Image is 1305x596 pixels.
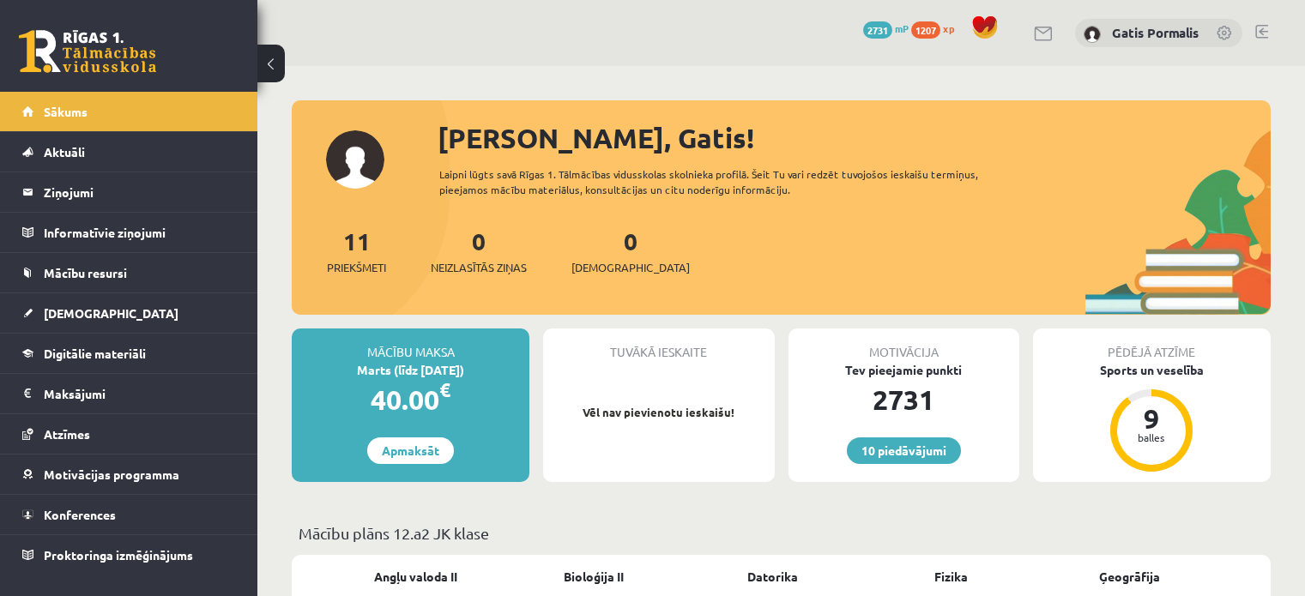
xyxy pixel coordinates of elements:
[22,374,236,413] a: Maksājumi
[1126,405,1177,432] div: 9
[747,568,798,586] a: Datorika
[327,259,386,276] span: Priekšmeti
[44,467,179,482] span: Motivācijas programma
[788,379,1019,420] div: 2731
[431,226,527,276] a: 0Neizlasītās ziņas
[439,166,1027,197] div: Laipni lūgts savā Rīgas 1. Tālmācības vidusskolas skolnieka profilā. Šeit Tu vari redzēt tuvojošo...
[44,547,193,563] span: Proktoringa izmēģinājums
[44,172,236,212] legend: Ziņojumi
[22,414,236,454] a: Atzīmes
[1099,568,1160,586] a: Ģeogrāfija
[22,172,236,212] a: Ziņojumi
[1033,328,1271,361] div: Pēdējā atzīme
[22,535,236,575] a: Proktoringa izmēģinājums
[367,437,454,464] a: Apmaksāt
[1033,361,1271,474] a: Sports un veselība 9 balles
[44,374,236,413] legend: Maksājumi
[863,21,909,35] a: 2731 mP
[1126,432,1177,442] div: balles
[1033,361,1271,379] div: Sports un veselība
[292,379,529,420] div: 40.00
[571,259,690,276] span: [DEMOGRAPHIC_DATA]
[44,426,90,442] span: Atzīmes
[431,259,527,276] span: Neizlasītās ziņas
[788,328,1019,361] div: Motivācija
[22,132,236,172] a: Aktuāli
[374,568,457,586] a: Angļu valoda II
[22,92,236,131] a: Sākums
[44,104,88,119] span: Sākums
[543,328,774,361] div: Tuvākā ieskaite
[22,213,236,252] a: Informatīvie ziņojumi
[943,21,954,35] span: xp
[22,253,236,292] a: Mācību resursi
[911,21,940,39] span: 1207
[44,507,116,522] span: Konferences
[552,404,765,421] p: Vēl nav pievienotu ieskaišu!
[44,213,236,252] legend: Informatīvie ziņojumi
[564,568,624,586] a: Bioloģija II
[438,117,1271,159] div: [PERSON_NAME], Gatis!
[292,361,529,379] div: Marts (līdz [DATE])
[292,328,529,361] div: Mācību maksa
[439,377,450,402] span: €
[44,144,85,160] span: Aktuāli
[22,293,236,333] a: [DEMOGRAPHIC_DATA]
[44,305,178,321] span: [DEMOGRAPHIC_DATA]
[22,334,236,373] a: Digitālie materiāli
[895,21,909,35] span: mP
[299,521,1264,545] p: Mācību plāns 12.a2 JK klase
[19,30,156,73] a: Rīgas 1. Tālmācības vidusskola
[1084,26,1101,43] img: Gatis Pormalis
[44,346,146,361] span: Digitālie materiāli
[934,568,968,586] a: Fizika
[911,21,963,35] a: 1207 xp
[44,265,127,280] span: Mācību resursi
[847,437,961,464] a: 10 piedāvājumi
[863,21,892,39] span: 2731
[788,361,1019,379] div: Tev pieejamie punkti
[571,226,690,276] a: 0[DEMOGRAPHIC_DATA]
[22,455,236,494] a: Motivācijas programma
[1112,24,1199,41] a: Gatis Pormalis
[327,226,386,276] a: 11Priekšmeti
[22,495,236,534] a: Konferences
